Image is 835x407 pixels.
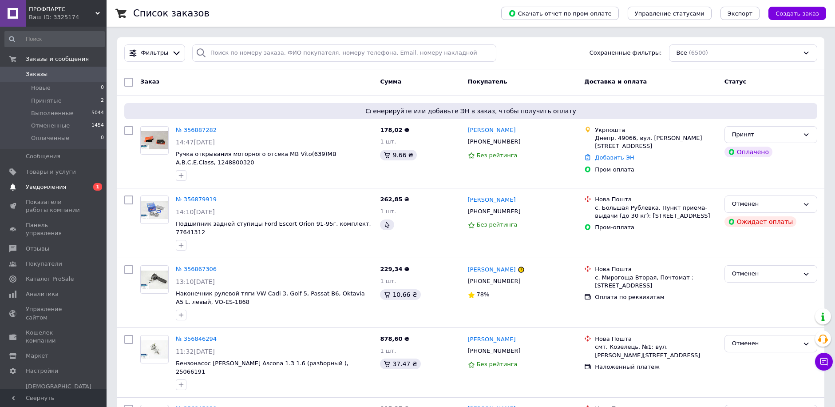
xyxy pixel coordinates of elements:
[477,291,490,298] span: 78%
[176,278,215,285] span: 13:10[DATE]
[31,134,69,142] span: Оплаченные
[380,359,420,369] div: 37.47 ₴
[176,139,215,146] span: 14:47[DATE]
[590,49,662,57] span: Сохраненные фильтры:
[380,266,409,272] span: 229,34 ₴
[141,131,168,149] img: Фото товару
[101,134,104,142] span: 0
[732,339,799,348] div: Отменен
[732,269,799,279] div: Отменен
[176,196,217,203] a: № 356879919
[595,274,717,290] div: с. Мирогоща Вторая, Почтомат : [STREET_ADDRESS]
[689,49,708,56] span: (6500)
[468,196,516,204] a: [PERSON_NAME]
[466,206,522,217] div: [PHONE_NUMBER]
[26,70,47,78] span: Заказы
[595,335,717,343] div: Нова Пошта
[176,360,348,375] a: Бензонасос [PERSON_NAME] Ascona 1.3 1.6 (разборный ), 25066191
[776,10,819,17] span: Создать заказ
[26,221,82,237] span: Панель управления
[141,201,168,219] img: Фото товару
[26,245,49,253] span: Отзывы
[93,183,102,191] span: 1
[595,265,717,273] div: Нова Пошта
[133,8,210,19] h1: Список заказов
[26,305,82,321] span: Управление сайтом
[26,383,91,407] span: [DEMOGRAPHIC_DATA] и счета
[4,31,105,47] input: Поиск
[101,97,104,105] span: 2
[26,290,59,298] span: Аналитика
[595,293,717,301] div: Оплата по реквизитам
[380,127,409,133] span: 178,02 ₴
[26,55,89,63] span: Заказы и сообщения
[380,289,420,300] div: 10.66 ₴
[768,7,826,20] button: Создать заказ
[380,78,401,85] span: Сумма
[140,335,169,363] a: Фото товару
[508,9,612,17] span: Скачать отчет по пром-оплате
[26,168,76,176] span: Товары и услуги
[477,152,518,159] span: Без рейтинга
[732,130,799,140] div: Принят
[760,10,826,16] a: Создать заказ
[176,348,215,355] span: 11:32[DATE]
[176,220,371,235] a: Подшипник задней ступицы Ford Escort Orion 91-95г. комплект, 77641312
[724,78,747,85] span: Статус
[176,208,215,215] span: 14:10[DATE]
[466,275,522,287] div: [PHONE_NUMBER]
[677,49,687,57] span: Все
[26,183,66,191] span: Уведомления
[732,200,799,209] div: Отменен
[635,10,704,17] span: Управление статусами
[595,343,717,359] div: смт. Козелець, №1: вул. [PERSON_NAME][STREET_ADDRESS]
[29,5,95,13] span: ПРОФПАРТС
[380,196,409,203] span: 262,85 ₴
[584,78,647,85] span: Доставка и оплата
[468,126,516,135] a: [PERSON_NAME]
[595,196,717,203] div: Нова Пошта
[141,49,169,57] span: Фильтры
[477,361,518,367] span: Без рейтинга
[26,198,82,214] span: Показатели работы компании
[595,166,717,174] div: Пром-оплата
[128,107,814,116] span: Сгенерируйте или добавьте ЭН в заказ, чтобы получить оплату
[141,340,168,359] img: Фото товару
[176,290,365,305] span: Наконечник рулевой тяги VW Cadi 3, Golf 5, Passat B6, Oktavia A5 L. левый, VO-ES-1868
[26,260,62,268] span: Покупатели
[628,7,712,20] button: Управление статусами
[501,7,619,20] button: Скачать отчет по пром-оплате
[380,278,396,284] span: 1 шт.
[31,97,62,105] span: Принятые
[724,147,772,157] div: Оплачено
[466,136,522,148] div: [PHONE_NUMBER]
[29,13,107,21] div: Ваш ID: 3325174
[724,216,797,227] div: Ожидает оплаты
[380,208,396,215] span: 1 шт.
[380,150,416,160] div: 9.66 ₴
[176,266,217,272] a: № 356867306
[176,151,336,166] a: Ручка открывания моторного отсека MB Vito(639)MB A.B.C.E.Class, 1248800320
[192,44,496,62] input: Поиск по номеру заказа, ФИО покупателя, номеру телефона, Email, номеру накладной
[26,329,82,345] span: Кошелек компании
[31,109,74,117] span: Выполненные
[380,347,396,354] span: 1 шт.
[595,363,717,371] div: Наложенный платеж
[26,275,74,283] span: Каталог ProSale
[140,78,159,85] span: Заказ
[31,122,70,130] span: Отмененные
[140,126,169,155] a: Фото товару
[815,353,833,371] button: Чат с покупателем
[595,134,717,150] div: Днепр, 49066, вул. [PERSON_NAME][STREET_ADDRESS]
[380,335,409,342] span: 878,60 ₴
[26,367,58,375] span: Настройки
[176,335,217,342] a: № 356846294
[468,78,507,85] span: Покупатель
[466,345,522,357] div: [PHONE_NUMBER]
[31,84,51,92] span: Новые
[141,271,168,289] img: Фото товару
[140,196,169,224] a: Фото товару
